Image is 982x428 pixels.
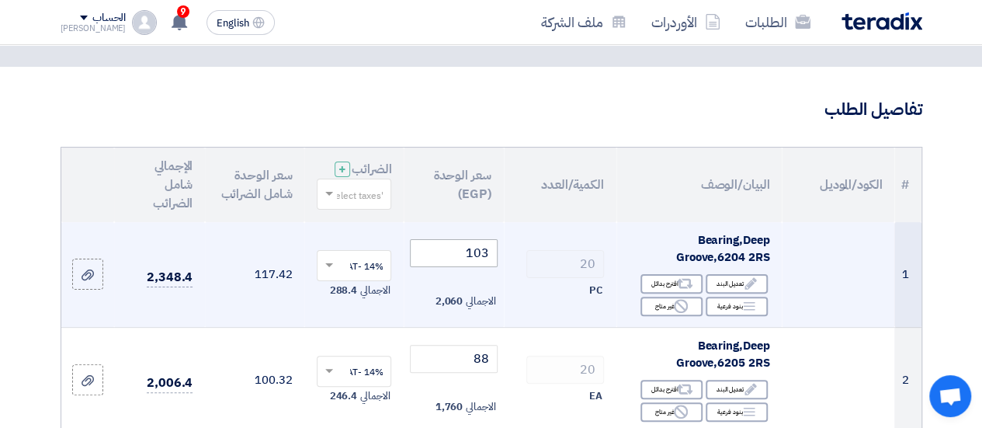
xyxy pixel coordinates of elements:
[410,239,497,267] input: أدخل سعر الوحدة
[360,283,390,298] span: الاجمالي
[330,388,358,404] span: 246.4
[132,10,157,35] img: profile_test.png
[640,402,703,422] div: غير متاح
[529,4,639,40] a: ملف الشركة
[217,18,249,29] span: English
[435,399,463,415] span: 1,760
[410,345,497,373] input: أدخل سعر الوحدة
[706,380,768,399] div: تعديل البند
[589,388,602,404] span: EA
[435,294,463,309] span: 2,060
[676,231,770,266] span: Bearing,Deep Groove,6204 2RS
[841,12,922,30] img: Teradix logo
[205,222,304,328] td: 117.42
[706,297,768,316] div: بنود فرعية
[526,250,604,278] input: RFQ_STEP1.ITEMS.2.AMOUNT_TITLE
[526,356,604,384] input: RFQ_STEP1.ITEMS.2.AMOUNT_TITLE
[706,274,768,294] div: تعديل البند
[929,375,971,417] div: Open chat
[466,399,495,415] span: الاجمالي
[589,283,602,298] span: PC
[317,250,391,281] ng-select: VAT
[205,148,304,222] th: سعر الوحدة شامل الضرائب
[61,24,127,33] div: [PERSON_NAME]
[894,222,921,328] td: 1
[360,388,390,404] span: الاجمالي
[733,4,823,40] a: الطلبات
[639,4,733,40] a: الأوردرات
[640,297,703,316] div: غير متاح
[404,148,503,222] th: سعر الوحدة (EGP)
[504,148,616,222] th: الكمية/العدد
[147,268,193,287] span: 2,348.4
[466,294,495,309] span: الاجمالي
[640,274,703,294] div: اقترح بدائل
[616,148,782,222] th: البيان/الوصف
[894,148,921,222] th: #
[330,283,358,298] span: 288.4
[61,98,922,122] h3: تفاصيل الطلب
[640,380,703,399] div: اقترح بدائل
[114,148,205,222] th: الإجمالي شامل الضرائب
[782,148,894,222] th: الكود/الموديل
[206,10,275,35] button: English
[92,12,126,25] div: الحساب
[304,148,404,222] th: الضرائب
[338,160,346,179] span: +
[317,356,391,387] ng-select: VAT
[706,402,768,422] div: بنود فرعية
[147,374,193,393] span: 2,006.4
[177,5,189,18] span: 9
[676,337,770,372] span: Bearing,Deep Groove,6205 2RS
